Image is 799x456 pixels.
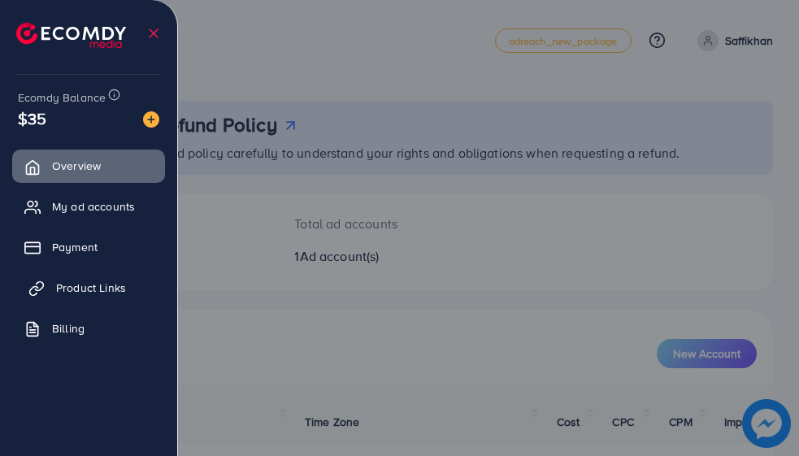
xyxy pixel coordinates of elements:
a: Payment [12,231,165,263]
span: Product Links [56,280,126,296]
a: My ad accounts [12,190,165,223]
span: Payment [52,239,98,255]
a: Product Links [12,271,165,304]
a: Overview [12,150,165,182]
img: image [143,111,159,128]
span: My ad accounts [52,198,135,215]
a: Billing [12,312,165,345]
img: logo [16,23,126,48]
span: Ecomdy Balance [18,89,106,106]
span: Overview [52,158,101,174]
span: Billing [52,320,85,337]
span: $35 [18,106,46,130]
